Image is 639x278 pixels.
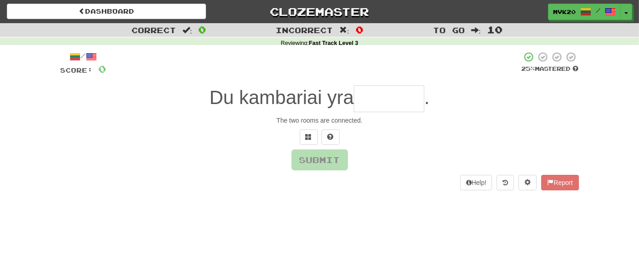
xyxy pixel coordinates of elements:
div: The two rooms are connected. [60,116,579,125]
a: Clozemaster [220,4,419,20]
span: : [182,26,192,34]
span: : [471,26,481,34]
span: 0 [198,24,206,35]
span: / [596,7,600,14]
strong: Fast Track Level 3 [309,40,358,46]
span: Correct [131,25,176,35]
span: Du kambariai yra [209,87,353,108]
span: 0 [99,63,106,74]
div: Mastered [522,65,579,73]
button: Single letter hint - you only get 1 per sentence and score half the points! alt+h [322,129,340,145]
button: Switch sentence to multiple choice alt+p [300,129,318,145]
span: Score: [60,66,93,74]
span: Incorrect [276,25,333,35]
button: Report [541,175,579,190]
span: To go [433,25,465,35]
button: Help! [460,175,493,190]
button: Round history (alt+y) [497,175,514,190]
span: 0 [356,24,363,35]
span: 10 [487,24,503,35]
span: : [339,26,349,34]
span: 25 % [522,65,535,72]
a: mvk20 / [548,4,621,20]
button: Submit [292,149,348,170]
a: Dashboard [7,4,206,19]
span: . [424,87,430,108]
div: / [60,51,106,63]
span: mvk20 [553,8,576,16]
